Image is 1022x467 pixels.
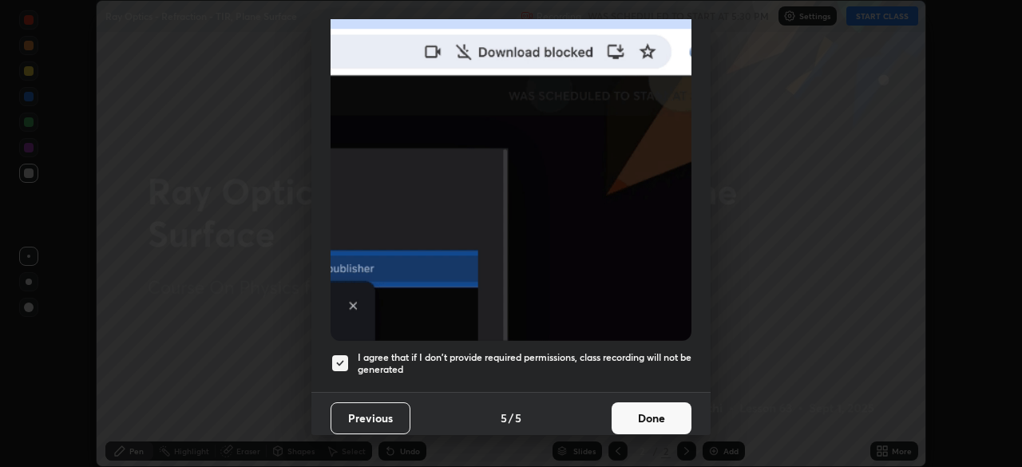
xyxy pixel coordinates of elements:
[331,402,410,434] button: Previous
[358,351,691,376] h5: I agree that if I don't provide required permissions, class recording will not be generated
[612,402,691,434] button: Done
[509,410,513,426] h4: /
[501,410,507,426] h4: 5
[515,410,521,426] h4: 5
